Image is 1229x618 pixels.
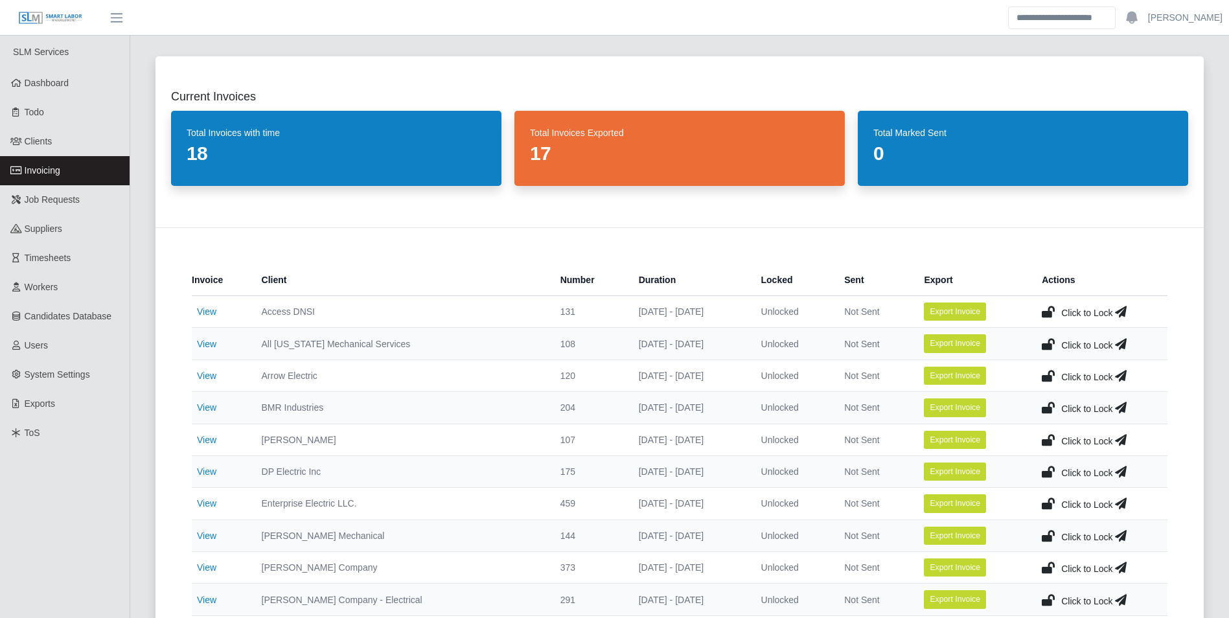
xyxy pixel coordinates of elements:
th: Sent [834,264,913,296]
td: Not Sent [834,455,913,487]
span: System Settings [25,369,90,380]
a: View [197,339,216,349]
th: Export [913,264,1031,296]
dd: 17 [530,142,829,165]
td: Not Sent [834,328,913,360]
td: 107 [550,424,628,455]
dt: Total Marked Sent [873,126,1173,139]
td: 175 [550,455,628,487]
td: Not Sent [834,296,913,328]
td: [DATE] - [DATE] [628,424,751,455]
td: 459 [550,488,628,520]
input: Search [1008,6,1116,29]
span: ToS [25,428,40,438]
a: View [197,531,216,541]
a: [PERSON_NAME] [1148,11,1223,25]
dd: 18 [187,142,486,165]
td: Enterprise Electric LLC. [251,488,550,520]
td: Not Sent [834,392,913,424]
td: 373 [550,552,628,584]
td: 144 [550,520,628,551]
td: Not Sent [834,584,913,615]
a: View [197,371,216,381]
span: Workers [25,282,58,292]
td: Not Sent [834,520,913,551]
img: SLM Logo [18,11,83,25]
span: Click to Lock [1061,404,1112,414]
td: Not Sent [834,424,913,455]
td: Unlocked [751,328,834,360]
th: Client [251,264,550,296]
span: Click to Lock [1061,468,1112,478]
td: All [US_STATE] Mechanical Services [251,328,550,360]
span: Clients [25,136,52,146]
button: Export Invoice [924,590,986,608]
button: Export Invoice [924,494,986,512]
td: 108 [550,328,628,360]
td: [DATE] - [DATE] [628,296,751,328]
span: Suppliers [25,223,62,234]
td: DP Electric Inc [251,455,550,487]
span: SLM Services [13,47,69,57]
td: Unlocked [751,584,834,615]
span: Exports [25,398,55,409]
td: [DATE] - [DATE] [628,552,751,584]
span: Dashboard [25,78,69,88]
td: [PERSON_NAME] Company - Electrical [251,584,550,615]
span: Click to Lock [1061,564,1112,574]
dd: 0 [873,142,1173,165]
span: Click to Lock [1061,340,1112,350]
span: Click to Lock [1061,596,1112,606]
span: Todo [25,107,44,117]
td: 291 [550,584,628,615]
a: View [197,595,216,605]
span: Users [25,340,49,350]
span: Candidates Database [25,311,112,321]
h2: Current Invoices [171,87,1188,106]
span: Job Requests [25,194,80,205]
button: Export Invoice [924,398,986,417]
span: Click to Lock [1061,532,1112,542]
td: [DATE] - [DATE] [628,392,751,424]
th: Locked [751,264,834,296]
button: Export Invoice [924,303,986,321]
a: View [197,306,216,317]
td: Unlocked [751,424,834,455]
td: [DATE] - [DATE] [628,488,751,520]
td: [PERSON_NAME] [251,424,550,455]
td: [PERSON_NAME] Mechanical [251,520,550,551]
th: Duration [628,264,751,296]
button: Export Invoice [924,527,986,545]
td: Unlocked [751,552,834,584]
button: Export Invoice [924,558,986,577]
button: Export Invoice [924,431,986,449]
button: Export Invoice [924,463,986,481]
dt: Total Invoices with time [187,126,486,139]
td: [PERSON_NAME] Company [251,552,550,584]
td: [DATE] - [DATE] [628,328,751,360]
td: 204 [550,392,628,424]
td: Unlocked [751,488,834,520]
td: Access DNSI [251,296,550,328]
a: View [197,466,216,477]
button: Export Invoice [924,334,986,352]
span: Timesheets [25,253,71,263]
a: View [197,498,216,509]
span: Invoicing [25,165,60,176]
td: Unlocked [751,455,834,487]
td: Not Sent [834,552,913,584]
td: [DATE] - [DATE] [628,360,751,391]
td: 131 [550,296,628,328]
th: Actions [1031,264,1167,296]
td: BMR Industries [251,392,550,424]
th: Number [550,264,628,296]
td: 120 [550,360,628,391]
a: View [197,562,216,573]
span: Click to Lock [1061,372,1112,382]
a: View [197,435,216,445]
td: [DATE] - [DATE] [628,584,751,615]
td: Not Sent [834,488,913,520]
span: Click to Lock [1061,436,1112,446]
th: Invoice [192,264,251,296]
td: Unlocked [751,392,834,424]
